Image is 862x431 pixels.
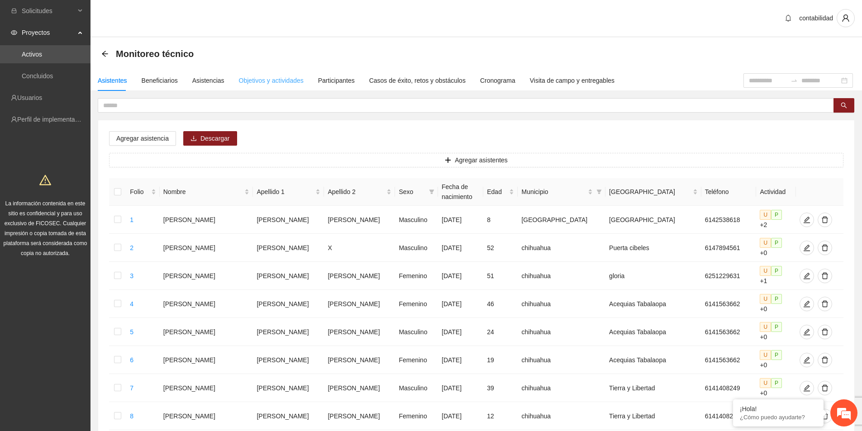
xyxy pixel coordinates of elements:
td: 6141563662 [701,290,757,318]
button: downloadDescargar [183,131,237,146]
span: to [791,77,798,84]
td: Masculino [395,234,438,262]
td: [DATE] [438,402,483,430]
td: 6141408249 [701,402,757,430]
td: 8 [483,206,518,234]
th: Nombre [160,178,253,206]
span: Monitoreo técnico [116,47,194,61]
a: Activos [22,51,42,58]
button: bell [781,11,795,25]
span: Estamos en línea. [52,121,125,212]
td: +0 [756,234,795,262]
div: Asistencias [192,76,224,85]
td: Masculino [395,318,438,346]
th: Folio [126,178,159,206]
button: search [833,98,854,113]
span: P [771,210,782,220]
td: Tierra y Libertad [605,402,701,430]
td: [PERSON_NAME] [324,290,395,318]
td: [PERSON_NAME] [324,374,395,402]
td: 24 [483,318,518,346]
td: +0 [756,318,795,346]
span: delete [818,384,832,392]
td: [PERSON_NAME] [253,318,324,346]
div: Minimizar ventana de chat en vivo [148,5,170,26]
span: delete [818,216,832,223]
button: plusAgregar asistentes [109,153,843,167]
a: 6 [130,356,133,364]
span: Nombre [163,187,243,197]
button: edit [800,381,814,395]
div: Casos de éxito, retos y obstáculos [369,76,466,85]
button: edit [800,213,814,227]
a: 1 [130,216,133,223]
button: delete [818,325,832,339]
span: U [760,210,771,220]
div: Visita de campo y entregables [530,76,614,85]
span: P [771,238,782,248]
span: user [837,14,854,22]
td: Femenino [395,402,438,430]
td: chihuahua [518,402,605,430]
span: [GEOGRAPHIC_DATA] [609,187,691,197]
span: P [771,322,782,332]
span: Agregar asistentes [455,155,508,165]
span: bell [781,14,795,22]
a: 3 [130,272,133,279]
td: Masculino [395,374,438,402]
td: 6141408249 [701,374,757,402]
a: 4 [130,300,133,308]
td: +0 [756,290,795,318]
span: warning [39,174,51,186]
td: chihuahua [518,262,605,290]
td: 6251229631 [701,262,757,290]
span: search [841,102,847,109]
div: Beneficiarios [142,76,178,85]
td: Masculino [395,206,438,234]
td: Acequias Tabalaopa [605,346,701,374]
span: delete [818,328,832,336]
span: P [771,294,782,304]
td: gloria [605,262,701,290]
span: edit [800,328,814,336]
td: [PERSON_NAME] [253,234,324,262]
td: 51 [483,262,518,290]
td: [DATE] [438,234,483,262]
th: Actividad [756,178,795,206]
td: Tierra y Libertad [605,374,701,402]
td: +1 [756,262,795,290]
td: [PERSON_NAME] [160,234,253,262]
th: Municipio [518,178,605,206]
td: [PERSON_NAME] [253,206,324,234]
span: U [760,350,771,360]
span: swap-right [791,77,798,84]
textarea: Escriba su mensaje y pulse “Intro” [5,247,172,279]
button: delete [818,353,832,367]
div: Chatee con nosotros ahora [47,46,152,58]
td: [PERSON_NAME] [324,206,395,234]
span: Agregar asistencia [116,133,169,143]
a: Concluidos [22,72,53,80]
a: 5 [130,328,133,336]
td: chihuahua [518,318,605,346]
button: edit [800,297,814,311]
span: delete [818,300,832,308]
a: Perfil de implementadora [17,116,88,123]
td: [DATE] [438,318,483,346]
th: Colonia [605,178,701,206]
td: 6142538618 [701,206,757,234]
td: chihuahua [518,290,605,318]
span: contabilidad [799,14,833,22]
th: Edad [483,178,518,206]
td: Puerta cibeles [605,234,701,262]
td: 6141563662 [701,346,757,374]
td: [DATE] [438,206,483,234]
td: Femenino [395,346,438,374]
button: user [837,9,855,27]
span: filter [595,185,604,199]
td: chihuahua [518,374,605,402]
a: 7 [130,384,133,392]
span: eye [11,29,17,36]
span: Edad [487,187,507,197]
span: U [760,378,771,388]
